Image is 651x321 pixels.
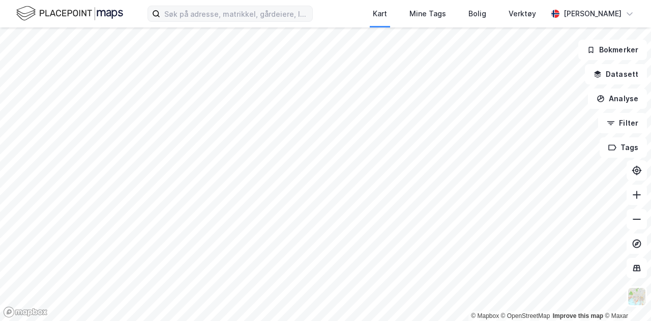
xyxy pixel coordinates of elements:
img: logo.f888ab2527a4732fd821a326f86c7f29.svg [16,5,123,22]
div: Kart [373,8,387,20]
a: Mapbox [471,312,499,319]
button: Analyse [588,89,647,109]
button: Datasett [585,64,647,84]
div: Mine Tags [409,8,446,20]
div: Verktøy [509,8,536,20]
button: Tags [600,137,647,158]
input: Søk på adresse, matrikkel, gårdeiere, leietakere eller personer [160,6,312,21]
a: Improve this map [553,312,603,319]
div: [PERSON_NAME] [564,8,622,20]
div: Kontrollprogram for chat [600,272,651,321]
button: Bokmerker [578,40,647,60]
div: Bolig [468,8,486,20]
a: OpenStreetMap [501,312,550,319]
a: Mapbox homepage [3,306,48,318]
iframe: Chat Widget [600,272,651,321]
button: Filter [598,113,647,133]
